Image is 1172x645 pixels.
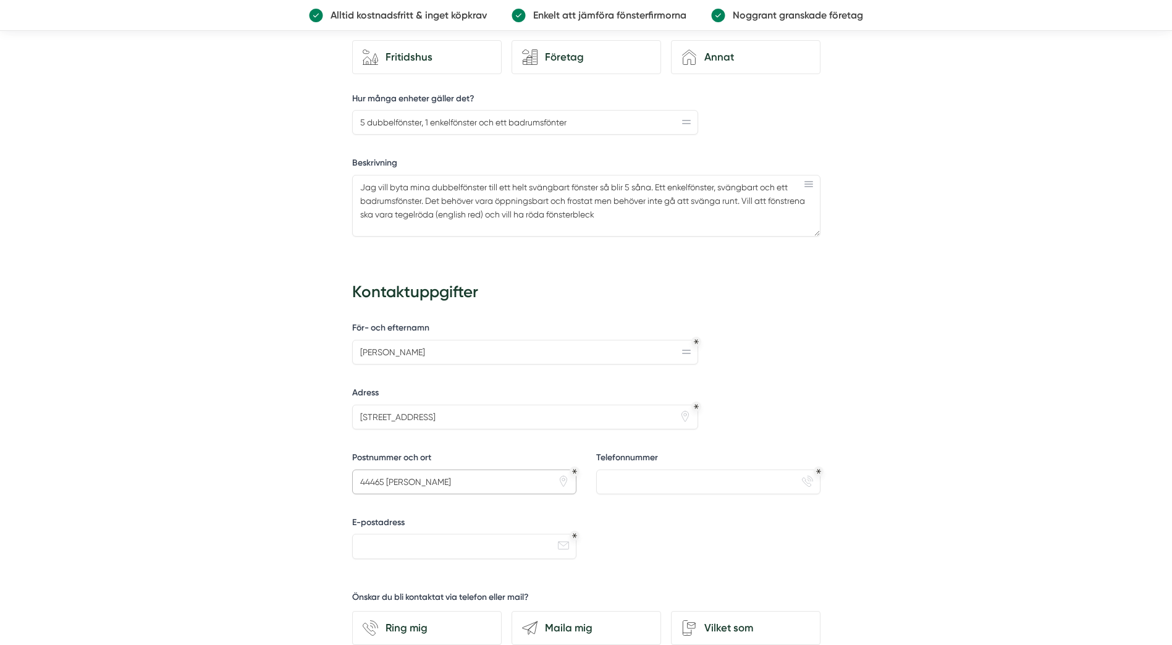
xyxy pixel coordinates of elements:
[526,7,686,23] p: Enkelt att jämföra fönsterfirmorna
[352,276,820,311] h3: Kontaktuppgifter
[323,7,487,23] p: Alltid kostnadsfritt & inget köpkrav
[725,7,863,23] p: Noggrant granskade företag
[352,387,699,402] label: Adress
[596,452,820,467] label: Telefonnummer
[572,533,577,538] div: Obligatoriskt
[694,339,699,344] div: Obligatoriskt
[352,157,820,172] label: Beskrivning
[352,322,699,337] label: För- och efternamn
[352,452,576,467] label: Postnummer och ort
[352,93,699,108] label: Hur många enheter gäller det?
[694,404,699,409] div: Obligatoriskt
[352,591,529,607] h5: Önskar du bli kontaktat via telefon eller mail?
[352,516,576,532] label: E-postadress
[816,469,821,474] div: Obligatoriskt
[572,469,577,474] div: Obligatoriskt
